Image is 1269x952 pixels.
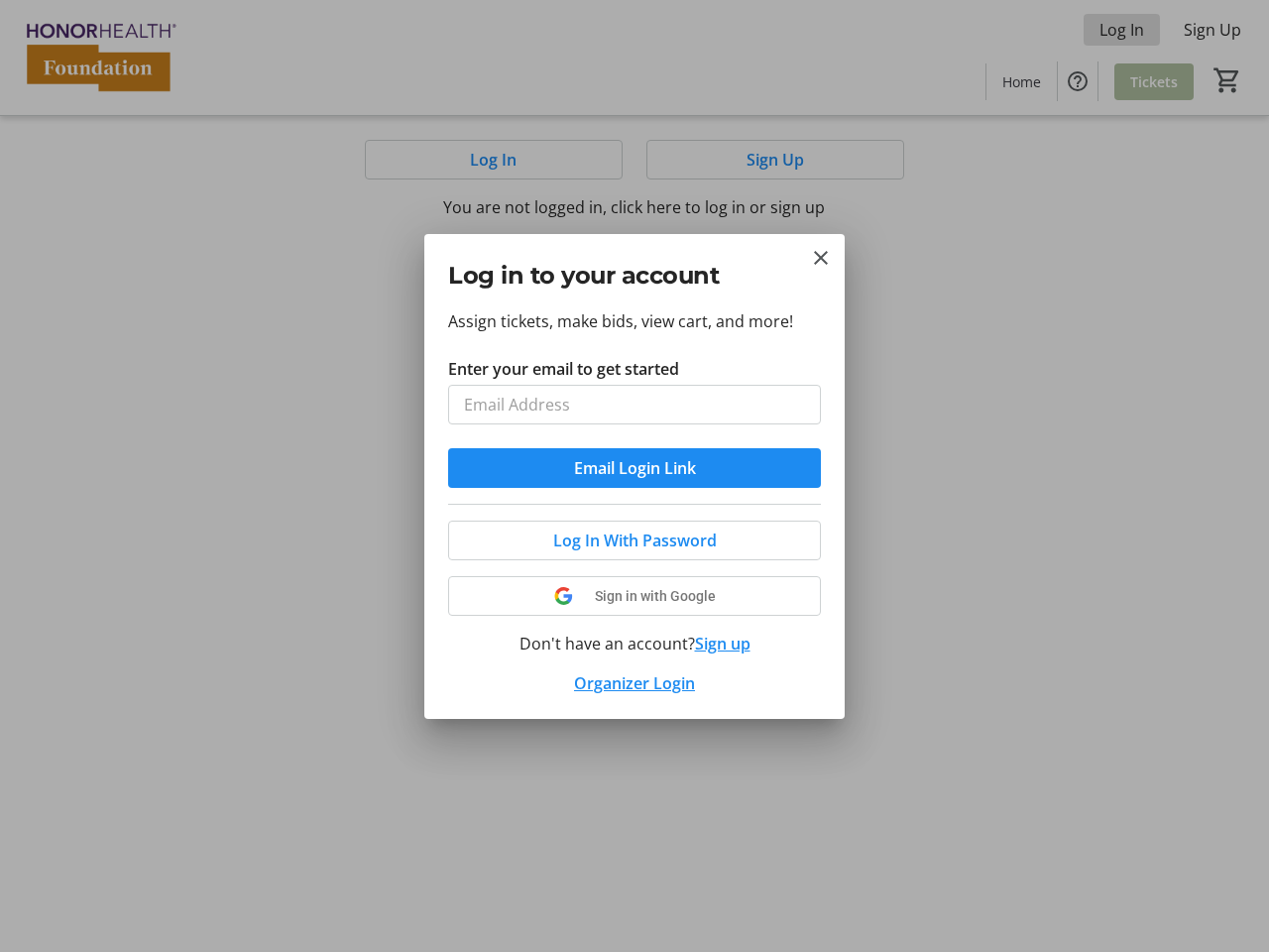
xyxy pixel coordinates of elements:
div: Don't have an account? [448,632,821,655]
button: Email Login Link [448,448,821,488]
p: Assign tickets, make bids, view cart, and more! [448,309,821,333]
label: Enter your email to get started [448,357,679,381]
span: Log In With Password [553,529,717,552]
span: Email Login Link [574,456,696,480]
span: Sign in with Google [595,588,716,604]
button: Sign up [695,632,750,655]
a: Organizer Login [574,672,695,694]
input: Email Address [448,385,821,424]
button: Close [809,246,833,270]
button: Sign in with Google [448,576,821,616]
button: Log In With Password [448,521,821,560]
h2: Log in to your account [448,258,821,294]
